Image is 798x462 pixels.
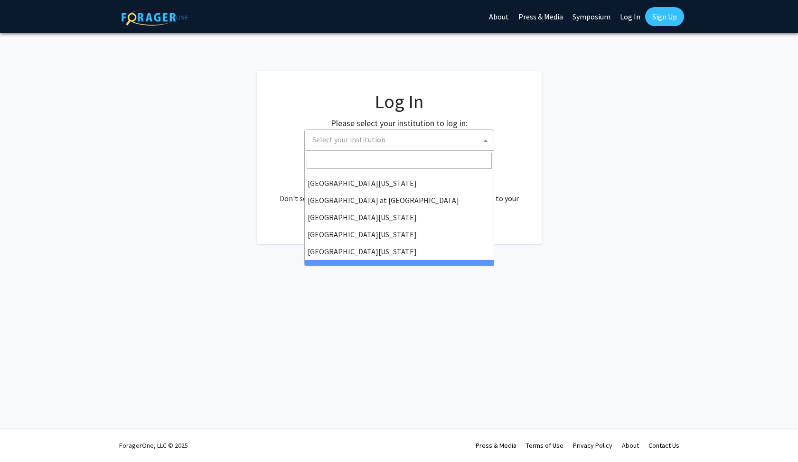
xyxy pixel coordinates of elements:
[122,9,188,26] img: ForagerOne Logo
[305,260,494,277] li: [PERSON_NAME][GEOGRAPHIC_DATA]
[305,226,494,243] li: [GEOGRAPHIC_DATA][US_STATE]
[573,441,612,450] a: Privacy Policy
[622,441,639,450] a: About
[309,130,494,149] span: Select your institution
[645,7,684,26] a: Sign Up
[119,429,188,462] div: ForagerOne, LLC © 2025
[305,209,494,226] li: [GEOGRAPHIC_DATA][US_STATE]
[305,243,494,260] li: [GEOGRAPHIC_DATA][US_STATE]
[7,419,40,455] iframe: Chat
[276,90,523,113] h1: Log In
[648,441,679,450] a: Contact Us
[307,153,492,169] input: Search
[276,170,523,215] div: No account? . Don't see your institution? about bringing ForagerOne to your institution.
[305,192,494,209] li: [GEOGRAPHIC_DATA] at [GEOGRAPHIC_DATA]
[304,129,494,151] span: Select your institution
[312,135,385,144] span: Select your institution
[476,441,516,450] a: Press & Media
[331,117,468,129] label: Please select your institution to log in:
[305,175,494,192] li: [GEOGRAPHIC_DATA][US_STATE]
[526,441,563,450] a: Terms of Use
